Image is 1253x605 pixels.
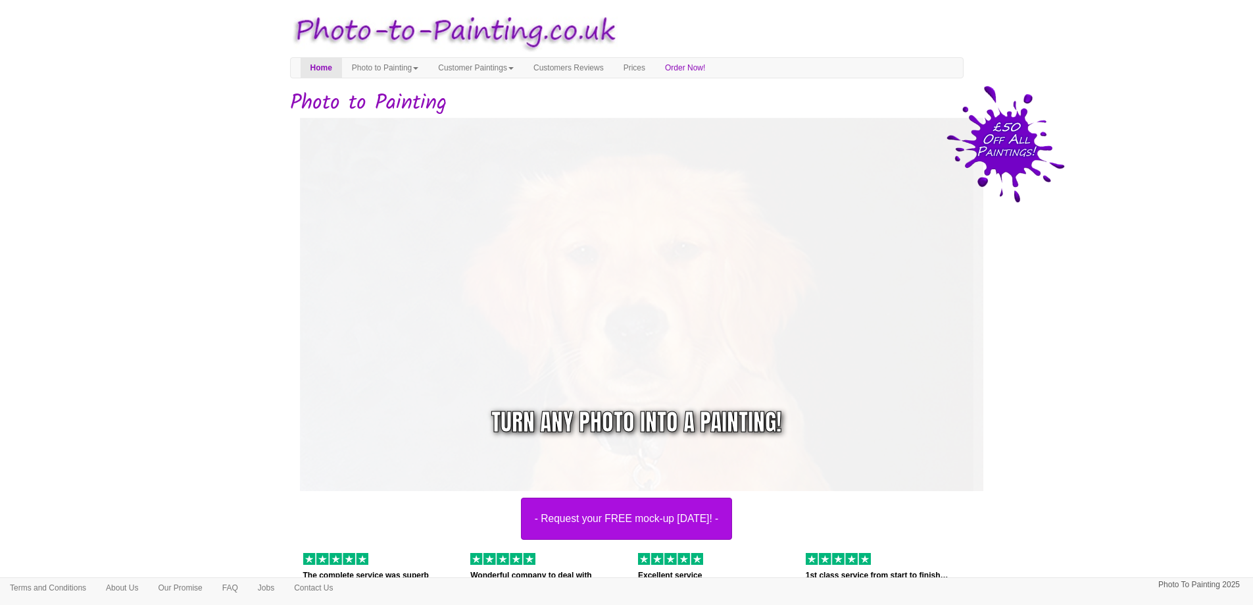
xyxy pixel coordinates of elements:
a: About Us [96,578,148,598]
p: Photo To Painting 2025 [1158,578,1240,592]
img: 5 of out 5 stars [470,553,535,565]
p: Wonderful company to deal with [470,569,618,583]
a: Prices [614,58,655,78]
a: Customers Reviews [524,58,614,78]
a: - Request your FREE mock-up [DATE]! - [280,118,973,540]
img: Photo to Painting [283,7,620,57]
a: Home [301,58,342,78]
a: FAQ [212,578,248,598]
p: The complete service was superb from… [303,569,451,596]
img: 50 pound price drop [946,86,1065,203]
p: 1st class service from start to finish… [806,569,954,583]
a: Jobs [248,578,284,598]
img: 5 of out 5 stars [638,553,703,565]
p: Excellent service [638,569,786,583]
img: dog.jpg [300,118,993,502]
a: Order Now! [655,58,715,78]
a: Our Promise [148,578,212,598]
h1: Photo to Painting [290,92,964,115]
a: Photo to Painting [342,58,428,78]
img: 5 of out 5 stars [806,553,871,565]
a: Customer Paintings [428,58,524,78]
img: 5 of out 5 stars [303,553,368,565]
a: Contact Us [284,578,343,598]
button: - Request your FREE mock-up [DATE]! - [521,498,733,540]
div: Turn any photo into a painting! [491,406,781,439]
